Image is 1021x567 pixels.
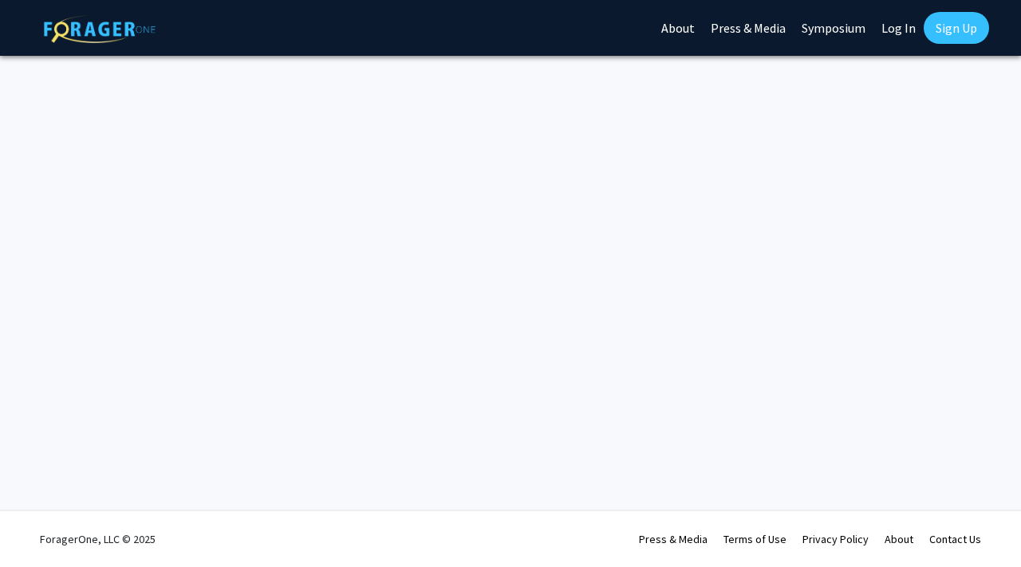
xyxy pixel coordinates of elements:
div: ForagerOne, LLC © 2025 [40,511,156,567]
a: Sign Up [924,12,989,44]
a: Contact Us [929,532,981,546]
a: Privacy Policy [802,532,869,546]
a: About [885,532,913,546]
a: Terms of Use [723,532,786,546]
img: ForagerOne Logo [44,15,156,43]
a: Press & Media [639,532,708,546]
